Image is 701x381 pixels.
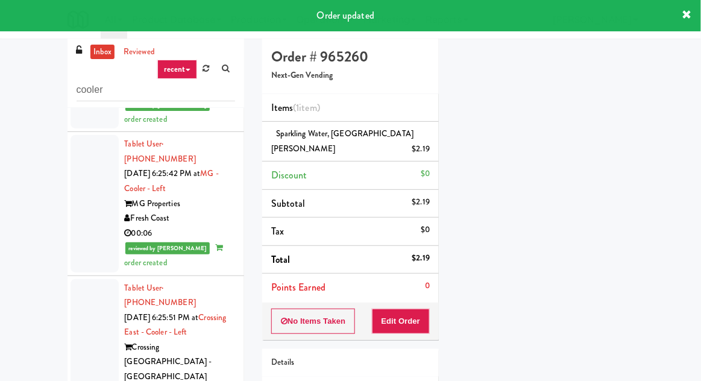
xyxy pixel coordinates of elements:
span: Items [271,101,320,115]
a: MG - Cooler - Left [125,168,219,194]
span: Total [271,253,291,266]
span: [DATE] 6:25:51 PM at [125,312,199,323]
span: Points Earned [271,280,325,294]
a: Tablet User· [PHONE_NUMBER] [125,282,196,309]
span: order created [125,98,223,125]
span: Tax [271,224,284,238]
span: reviewed by [PERSON_NAME] [125,242,210,254]
span: [DATE] 6:25:42 PM at [125,168,201,179]
span: reviewed by [PERSON_NAME] [125,99,210,111]
span: (1 ) [293,101,320,115]
span: Subtotal [271,197,306,210]
div: $0 [421,166,430,181]
div: Details [271,355,430,370]
a: reviewed [121,45,158,60]
a: inbox [90,45,115,60]
span: Order updated [317,8,374,22]
span: Sparkling Water, [GEOGRAPHIC_DATA][PERSON_NAME] [271,128,413,154]
div: Fresh Coast [125,211,235,226]
li: Tablet User· [PHONE_NUMBER][DATE] 6:25:42 PM atMG - Cooler - LeftMG PropertiesFresh Coast00:06rev... [68,132,244,276]
div: $0 [421,222,430,238]
h5: Next-Gen Vending [271,71,430,80]
button: Edit Order [372,309,430,334]
a: Tablet User· [PHONE_NUMBER] [125,138,196,165]
a: recent [157,60,197,79]
div: 0 [425,279,430,294]
span: Discount [271,168,307,182]
input: Search vision orders [77,79,235,101]
div: MG Properties [125,197,235,212]
button: No Items Taken [271,309,356,334]
ng-pluralize: item [300,101,317,115]
div: $2.19 [412,195,430,210]
h4: Order # 965260 [271,49,430,65]
div: 00:06 [125,226,235,241]
div: $2.19 [412,142,430,157]
div: $2.19 [412,251,430,266]
span: order created [125,242,223,268]
span: · [PHONE_NUMBER] [125,138,196,165]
